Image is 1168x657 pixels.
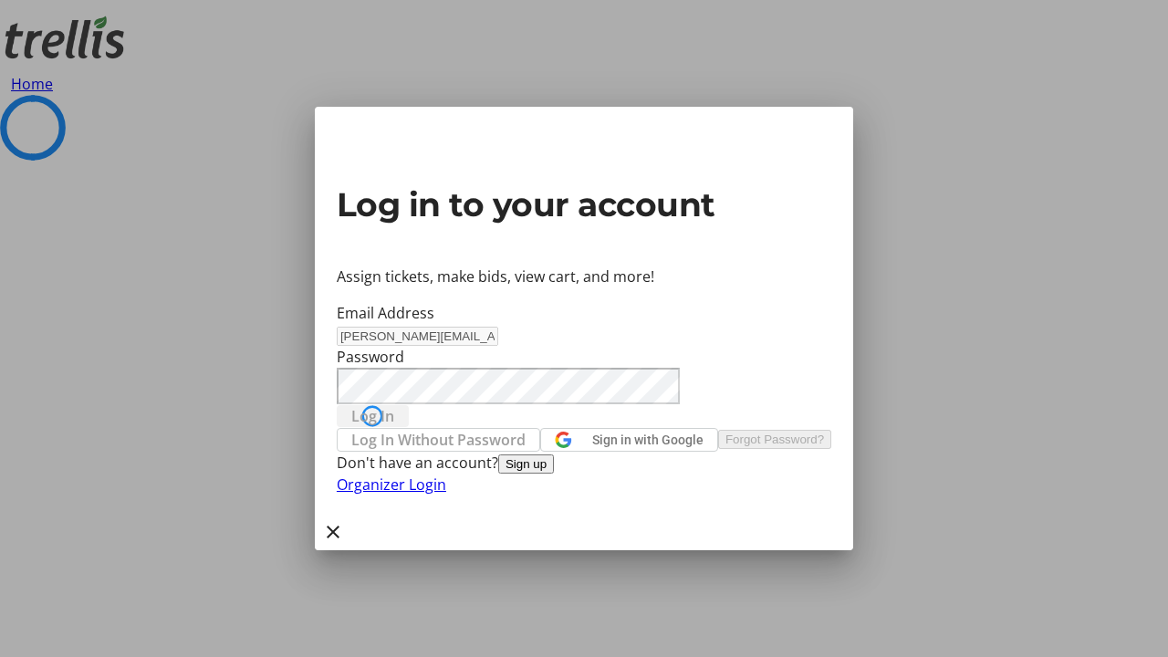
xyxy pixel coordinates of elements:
[337,180,831,229] h2: Log in to your account
[315,514,351,550] button: Close
[337,347,404,367] label: Password
[337,266,831,287] p: Assign tickets, make bids, view cart, and more!
[718,430,831,449] button: Forgot Password?
[498,454,554,474] button: Sign up
[337,474,446,495] a: Organizer Login
[337,327,498,346] input: Email Address
[337,452,831,474] div: Don't have an account?
[337,303,434,323] label: Email Address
